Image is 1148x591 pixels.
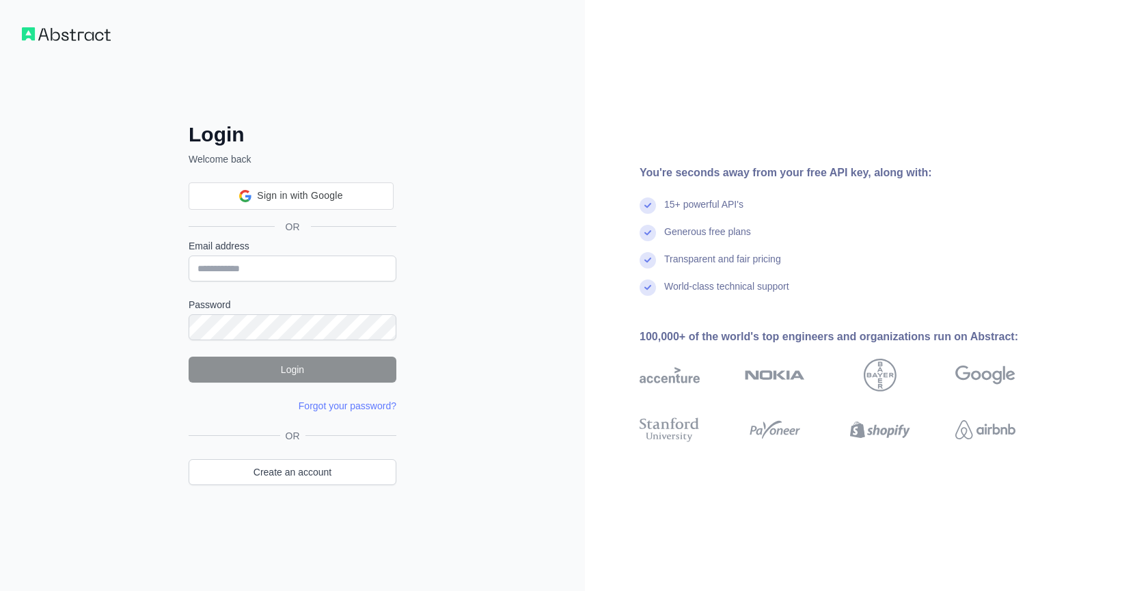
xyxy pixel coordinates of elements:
[745,359,805,391] img: nokia
[664,279,789,307] div: World-class technical support
[640,279,656,296] img: check mark
[640,197,656,214] img: check mark
[955,359,1015,391] img: google
[275,220,311,234] span: OR
[640,359,700,391] img: accenture
[189,152,396,166] p: Welcome back
[189,182,394,210] div: Sign in with Google
[640,252,656,269] img: check mark
[745,415,805,445] img: payoneer
[955,415,1015,445] img: airbnb
[640,415,700,445] img: stanford university
[664,225,751,252] div: Generous free plans
[640,225,656,241] img: check mark
[850,415,910,445] img: shopify
[189,239,396,253] label: Email address
[189,298,396,312] label: Password
[640,165,1059,181] div: You're seconds away from your free API key, along with:
[22,27,111,41] img: Workflow
[189,122,396,147] h2: Login
[257,189,342,203] span: Sign in with Google
[664,252,781,279] div: Transparent and fair pricing
[664,197,743,225] div: 15+ powerful API's
[640,329,1059,345] div: 100,000+ of the world's top engineers and organizations run on Abstract:
[299,400,396,411] a: Forgot your password?
[189,357,396,383] button: Login
[280,429,305,443] span: OR
[864,359,897,391] img: bayer
[189,459,396,485] a: Create an account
